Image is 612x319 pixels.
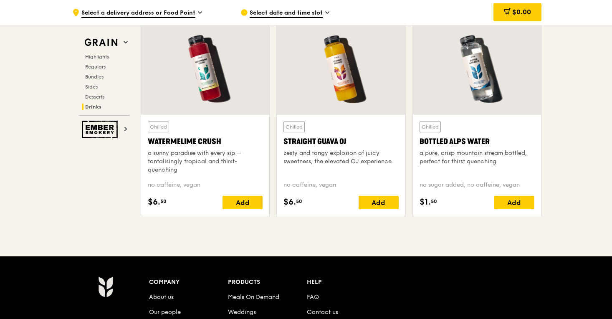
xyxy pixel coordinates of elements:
[494,196,534,209] div: Add
[82,121,120,138] img: Ember Smokery web logo
[149,309,181,316] a: Our people
[431,198,437,205] span: 50
[512,8,531,16] span: $0.00
[82,35,120,50] img: Grain web logo
[283,181,398,189] div: no caffeine, vegan
[296,198,302,205] span: 50
[148,181,263,189] div: no caffeine, vegan
[283,136,398,147] div: Straight Guava OJ
[420,149,534,166] div: a pure, crisp mountain stream bottled, perfect for thirst quenching
[228,276,307,288] div: Products
[359,196,399,209] div: Add
[149,276,228,288] div: Company
[85,74,104,80] span: Bundles
[160,198,167,205] span: 50
[228,294,279,301] a: Meals On Demand
[98,276,113,297] img: Grain
[148,149,263,174] div: a sunny paradise with every sip – tantalisingly tropical and thirst-quenching
[420,181,534,189] div: no sugar added, no caffeine, vegan
[85,54,109,60] span: Highlights
[228,309,256,316] a: Weddings
[223,196,263,209] div: Add
[85,104,101,110] span: Drinks
[85,84,98,90] span: Sides
[148,136,263,147] div: Watermelime Crush
[307,309,338,316] a: Contact us
[149,294,174,301] a: About us
[307,276,386,288] div: Help
[250,9,323,18] span: Select date and time slot
[148,122,169,132] div: Chilled
[148,196,160,208] span: $6.
[420,136,534,147] div: Bottled Alps Water
[283,149,398,166] div: zesty and tangy explosion of juicy sweetness, the elevated OJ experience
[85,94,104,100] span: Desserts
[81,9,195,18] span: Select a delivery address or Food Point
[283,122,305,132] div: Chilled
[420,196,431,208] span: $1.
[420,122,441,132] div: Chilled
[307,294,319,301] a: FAQ
[283,196,296,208] span: $6.
[85,64,106,70] span: Regulars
